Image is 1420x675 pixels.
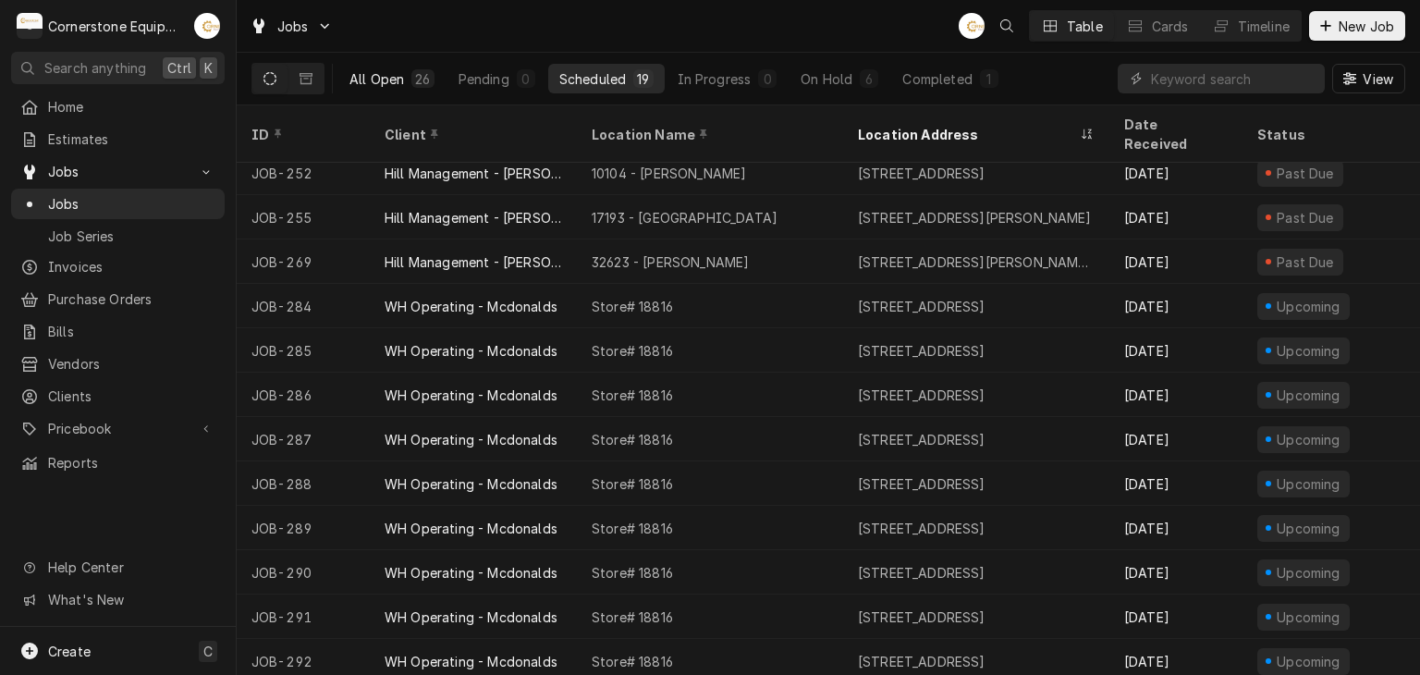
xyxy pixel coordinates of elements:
[11,252,225,282] a: Invoices
[48,453,215,472] span: Reports
[992,11,1022,41] button: Open search
[592,474,673,494] div: Store# 18816
[11,381,225,411] a: Clients
[592,341,673,361] div: Store# 18816
[858,607,985,627] div: [STREET_ADDRESS]
[237,506,370,550] div: JOB-289
[592,164,746,183] div: 10104 - [PERSON_NAME]
[11,552,225,583] a: Go to Help Center
[48,354,215,374] span: Vendors
[1275,164,1337,183] div: Past Due
[11,52,225,84] button: Search anythingCtrlK
[385,297,557,316] div: WH Operating - Mcdonalds
[858,652,985,671] div: [STREET_ADDRESS]
[858,474,985,494] div: [STREET_ADDRESS]
[1109,328,1242,373] div: [DATE]
[592,208,777,227] div: 17193 - [GEOGRAPHIC_DATA]
[459,69,509,89] div: Pending
[858,430,985,449] div: [STREET_ADDRESS]
[1275,297,1343,316] div: Upcoming
[1275,474,1343,494] div: Upcoming
[1067,17,1103,36] div: Table
[1275,430,1343,449] div: Upcoming
[1109,373,1242,417] div: [DATE]
[48,257,215,276] span: Invoices
[17,13,43,39] div: C
[858,519,985,538] div: [STREET_ADDRESS]
[237,239,370,284] div: JOB-269
[1109,151,1242,195] div: [DATE]
[1109,595,1242,639] div: [DATE]
[415,69,430,89] div: 26
[385,252,562,272] div: Hill Management - [PERSON_NAME]
[1109,461,1242,506] div: [DATE]
[1275,252,1337,272] div: Past Due
[11,284,225,314] a: Purchase Orders
[592,252,749,272] div: 32623 - [PERSON_NAME]
[17,13,43,39] div: Cornerstone Equipment Repair, LLC's Avatar
[1275,386,1343,405] div: Upcoming
[48,194,215,214] span: Jobs
[592,125,825,144] div: Location Name
[48,419,188,438] span: Pricebook
[385,208,562,227] div: Hill Management - [PERSON_NAME]
[167,58,191,78] span: Ctrl
[1332,64,1405,93] button: View
[520,69,532,89] div: 0
[237,195,370,239] div: JOB-255
[385,563,557,583] div: WH Operating - Mcdonalds
[1275,208,1337,227] div: Past Due
[858,563,985,583] div: [STREET_ADDRESS]
[902,69,972,89] div: Completed
[385,125,558,144] div: Client
[592,386,673,405] div: Store# 18816
[11,349,225,379] a: Vendors
[762,69,773,89] div: 0
[237,328,370,373] div: JOB-285
[1109,195,1242,239] div: [DATE]
[1359,69,1397,89] span: View
[11,413,225,444] a: Go to Pricebook
[1275,652,1343,671] div: Upcoming
[11,584,225,615] a: Go to What's New
[194,13,220,39] div: Andrew Buigues's Avatar
[48,162,188,181] span: Jobs
[1238,17,1290,36] div: Timeline
[984,69,995,89] div: 1
[385,652,557,671] div: WH Operating - Mcdonalds
[1109,284,1242,328] div: [DATE]
[237,461,370,506] div: JOB-288
[11,221,225,252] a: Job Series
[277,17,309,36] span: Jobs
[1152,17,1189,36] div: Cards
[237,550,370,595] div: JOB-290
[11,92,225,122] a: Home
[237,595,370,639] div: JOB-291
[858,208,1092,227] div: [STREET_ADDRESS][PERSON_NAME]
[801,69,852,89] div: On Hold
[194,13,220,39] div: AB
[48,558,214,577] span: Help Center
[858,297,985,316] div: [STREET_ADDRESS]
[592,652,673,671] div: Store# 18816
[385,474,557,494] div: WH Operating - Mcdonalds
[237,373,370,417] div: JOB-286
[48,129,215,149] span: Estimates
[203,642,213,661] span: C
[48,227,215,246] span: Job Series
[385,386,557,405] div: WH Operating - Mcdonalds
[559,69,626,89] div: Scheduled
[592,430,673,449] div: Store# 18816
[48,644,91,659] span: Create
[959,13,985,39] div: AB
[48,97,215,117] span: Home
[204,58,213,78] span: K
[11,316,225,347] a: Bills
[1275,563,1343,583] div: Upcoming
[863,69,875,89] div: 6
[858,125,1076,144] div: Location Address
[48,322,215,341] span: Bills
[237,417,370,461] div: JOB-287
[1109,417,1242,461] div: [DATE]
[1109,550,1242,595] div: [DATE]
